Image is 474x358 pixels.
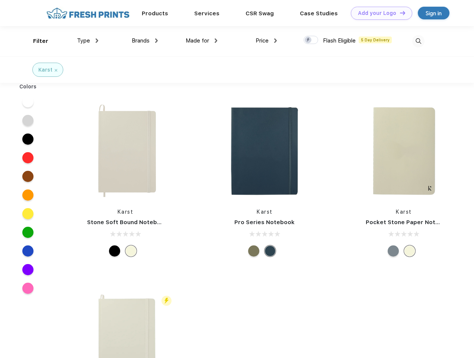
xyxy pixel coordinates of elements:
img: dropdown.png [215,38,217,43]
span: Brands [132,37,150,44]
img: fo%20logo%202.webp [44,7,132,20]
img: filter_cancel.svg [55,69,57,72]
a: CSR Swag [246,10,274,17]
img: desktop_search.svg [412,35,425,47]
span: Made for [186,37,209,44]
div: Beige [125,245,137,257]
div: Filter [33,37,48,45]
div: Black [109,245,120,257]
img: func=resize&h=266 [215,101,314,201]
img: DT [400,11,405,15]
img: func=resize&h=266 [355,101,454,201]
a: Sign in [418,7,449,19]
div: Karst [38,66,52,74]
div: Navy [265,245,276,257]
img: dropdown.png [96,38,98,43]
div: Olive [248,245,259,257]
img: flash_active_toggle.svg [161,296,172,306]
a: Services [194,10,220,17]
span: 5 Day Delivery [359,37,392,43]
div: Sign in [426,9,442,18]
span: Price [256,37,269,44]
img: func=resize&h=266 [76,101,175,201]
div: Add your Logo [358,10,396,16]
div: Colors [14,83,42,91]
div: Beige [404,245,415,257]
a: Karst [396,209,412,215]
img: dropdown.png [274,38,277,43]
a: Products [142,10,168,17]
img: dropdown.png [155,38,158,43]
a: Stone Soft Bound Notebook [87,219,168,226]
div: Gray [388,245,399,257]
span: Flash Eligible [323,37,356,44]
a: Karst [257,209,273,215]
a: Karst [118,209,134,215]
a: Pocket Stone Paper Notebook [366,219,454,226]
a: Pro Series Notebook [234,219,295,226]
span: Type [77,37,90,44]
